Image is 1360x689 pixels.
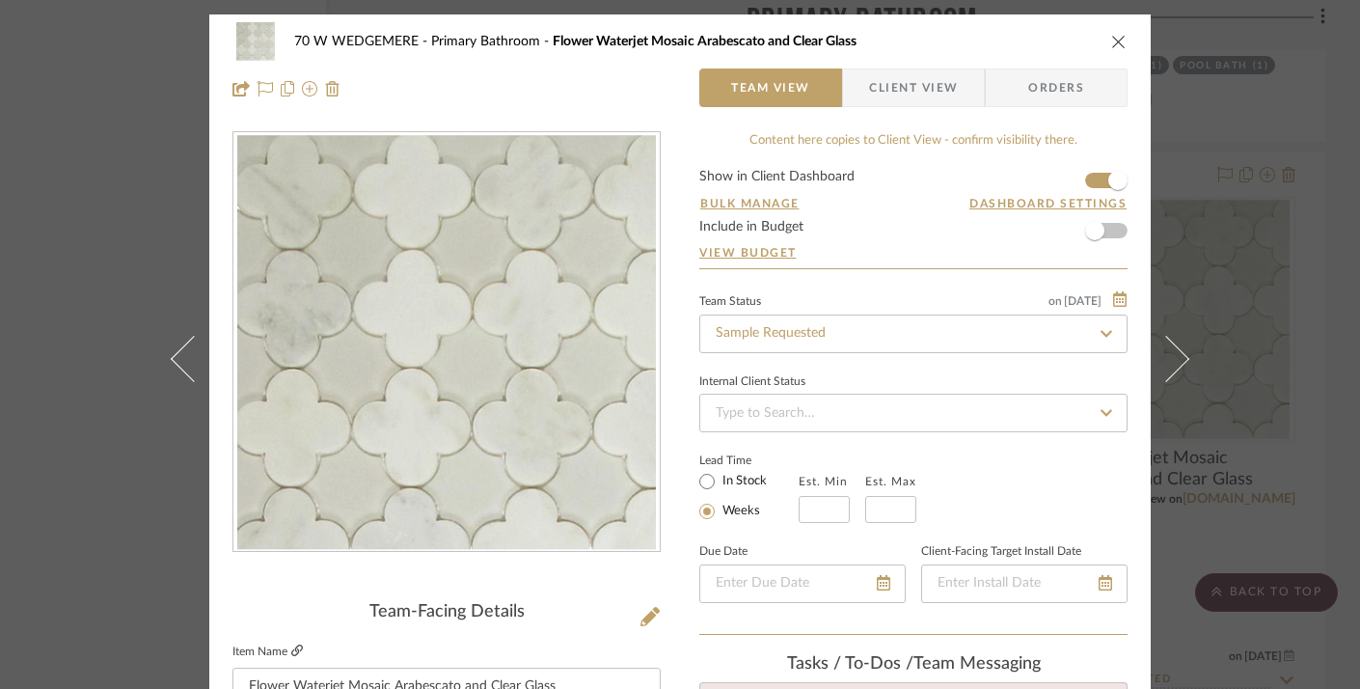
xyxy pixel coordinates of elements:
a: View Budget [699,245,1128,261]
button: Bulk Manage [699,195,801,212]
mat-radio-group: Select item type [699,469,799,523]
img: b96f942d-d174-4c1f-8309-9c4ab4762fd1_436x436.jpg [237,133,656,552]
span: 70 W WEDGEMERE [294,35,431,48]
button: Dashboard Settings [968,195,1128,212]
input: Type to Search… [699,315,1128,353]
div: team Messaging [699,654,1128,675]
span: [DATE] [1062,294,1103,308]
input: Enter Install Date [921,565,1128,603]
img: b96f942d-d174-4c1f-8309-9c4ab4762fd1_48x40.jpg [232,22,279,61]
input: Type to Search… [699,394,1128,432]
label: Due Date [699,547,748,557]
div: Team-Facing Details [232,602,661,623]
button: close [1110,33,1128,50]
div: Team Status [699,297,761,307]
label: Item Name [232,644,303,660]
span: Orders [1007,69,1105,107]
label: In Stock [719,473,767,490]
label: Est. Min [799,475,848,488]
span: Team View [731,69,810,107]
label: Lead Time [699,452,799,469]
div: Internal Client Status [699,377,805,387]
span: Flower Waterjet Mosaic Arabescato and Clear Glass [553,35,857,48]
span: Tasks / To-Dos / [787,655,913,673]
input: Enter Due Date [699,565,906,603]
span: on [1048,295,1062,307]
span: Primary Bathroom [431,35,553,48]
label: Est. Max [865,475,916,488]
img: Remove from project [325,81,340,96]
div: Content here copies to Client View - confirm visibility there. [699,131,1128,151]
label: Weeks [719,503,760,520]
div: 0 [233,133,660,552]
label: Client-Facing Target Install Date [921,547,1081,557]
span: Client View [869,69,958,107]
